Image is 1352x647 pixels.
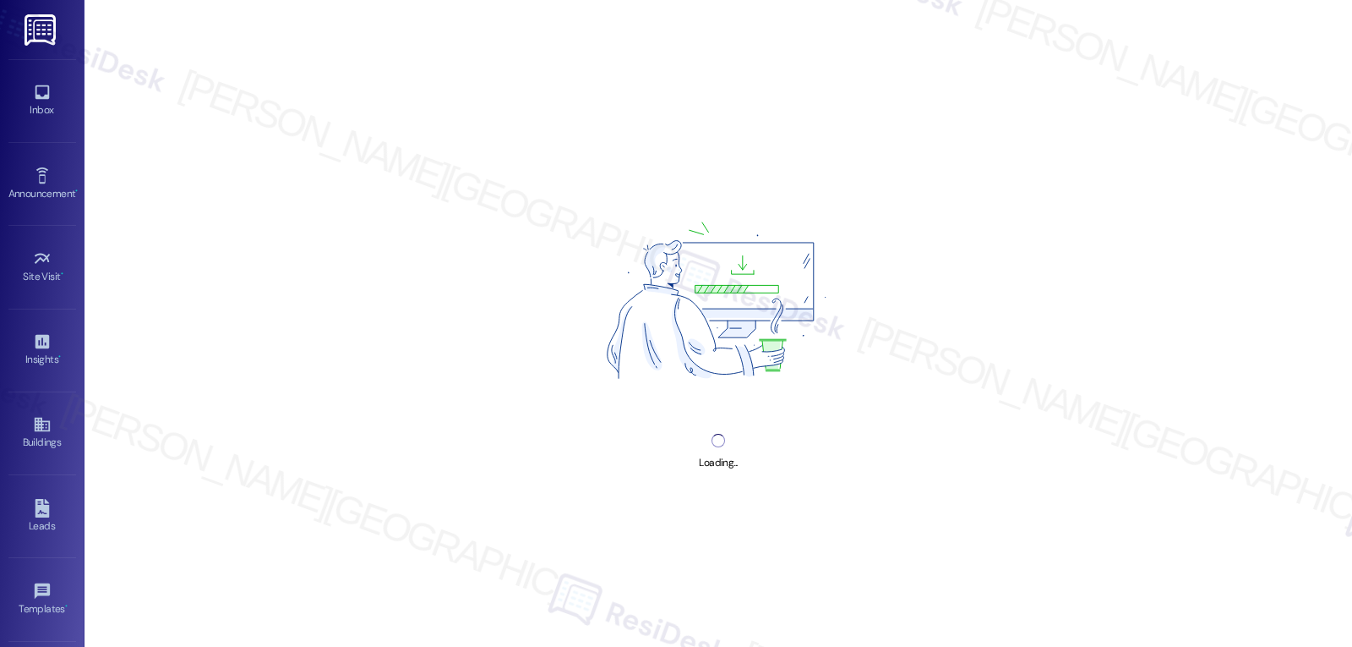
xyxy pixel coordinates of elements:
a: Buildings [8,410,76,456]
a: Insights • [8,327,76,373]
a: Leads [8,494,76,540]
a: Site Visit • [8,244,76,290]
div: Loading... [699,454,737,472]
span: • [61,268,63,280]
a: Inbox [8,78,76,123]
span: • [75,185,78,197]
img: ResiDesk Logo [25,14,59,46]
a: Templates • [8,577,76,622]
span: • [65,600,68,612]
span: • [58,351,61,363]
